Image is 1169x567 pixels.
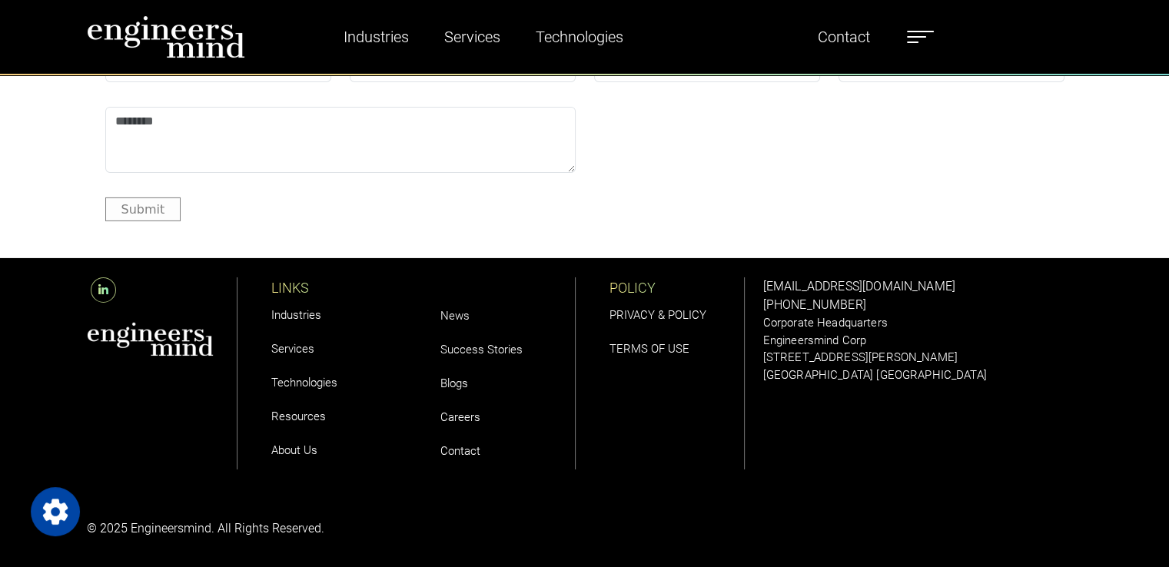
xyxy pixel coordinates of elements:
a: Success Stories [440,343,523,356]
a: News [440,309,470,323]
img: logo [87,15,245,58]
a: Careers [440,410,480,424]
a: Industries [271,308,321,322]
a: Contact [812,19,876,55]
p: LINKS [271,277,407,298]
a: Blogs [440,376,468,390]
p: POLICY [609,277,744,298]
a: Resources [271,409,326,423]
a: Contact [440,444,480,458]
a: About Us [271,443,317,457]
a: Industries [337,19,415,55]
img: aws [87,322,214,356]
p: [STREET_ADDRESS][PERSON_NAME] [763,349,1083,366]
iframe: reCAPTCHA [594,107,828,167]
a: Technologies [271,376,337,390]
a: Services [271,342,314,356]
p: [GEOGRAPHIC_DATA] [GEOGRAPHIC_DATA] [763,366,1083,384]
a: LinkedIn [87,283,120,297]
a: [EMAIL_ADDRESS][DOMAIN_NAME] [763,279,955,293]
a: Technologies [530,19,629,55]
a: Services [438,19,506,55]
a: TERMS OF USE [609,342,689,356]
p: © 2025 Engineersmind. All Rights Reserved. [87,519,576,538]
button: Submit [105,197,181,221]
p: Engineersmind Corp [763,332,1083,350]
a: [PHONE_NUMBER] [763,297,866,312]
p: Corporate Headquarters [763,314,1083,332]
a: PRIVACY & POLICY [609,308,706,322]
